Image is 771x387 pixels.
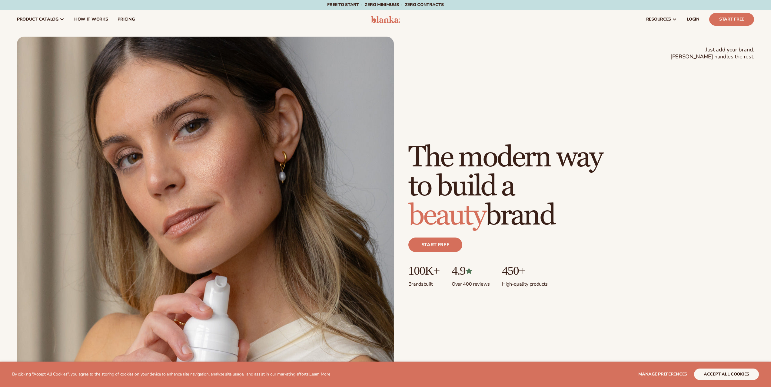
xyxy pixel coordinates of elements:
span: LOGIN [687,17,700,22]
p: High-quality products [502,277,548,287]
a: Start Free [709,13,754,26]
p: 100K+ [408,264,440,277]
p: 450+ [502,264,548,277]
button: accept all cookies [694,369,759,380]
span: How It Works [74,17,108,22]
a: pricing [113,10,139,29]
span: Free to start · ZERO minimums · ZERO contracts [327,2,444,8]
a: Start free [408,238,463,252]
p: 4.9 [452,264,490,277]
span: Manage preferences [638,371,687,377]
p: Brands built [408,277,440,287]
span: beauty [408,198,485,233]
a: product catalog [12,10,69,29]
a: LOGIN [682,10,704,29]
p: By clicking "Accept All Cookies", you agree to the storing of cookies on your device to enhance s... [12,372,330,377]
span: resources [646,17,671,22]
span: Just add your brand. [PERSON_NAME] handles the rest. [670,46,754,61]
a: Learn More [309,371,330,377]
p: Over 400 reviews [452,277,490,287]
h1: The modern way to build a brand [408,143,602,230]
a: How It Works [69,10,113,29]
span: product catalog [17,17,58,22]
a: resources [641,10,682,29]
button: Manage preferences [638,369,687,380]
span: pricing [118,17,135,22]
img: logo [371,16,400,23]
